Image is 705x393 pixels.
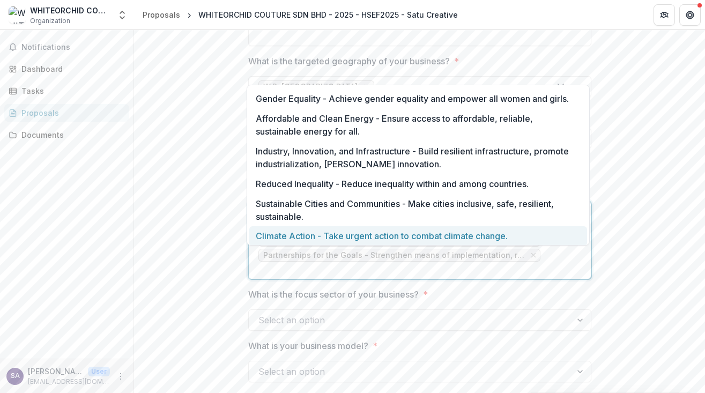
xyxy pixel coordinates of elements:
[138,7,462,23] nav: breadcrumb
[138,7,184,23] a: Proposals
[249,89,587,109] div: Gender Equality - Achieve gender equality and empower all women and girls.
[143,9,180,20] div: Proposals
[28,366,84,377] p: [PERSON_NAME]
[30,5,110,16] div: WHITEORCHID COUTURE SDN BHD
[88,367,110,376] p: User
[21,85,121,97] div: Tasks
[249,226,587,246] div: Climate Action - Take urgent action to combat climate change.
[4,126,129,144] a: Documents
[21,43,125,52] span: Notifications
[198,9,458,20] div: WHITEORCHID COUTURE SDN BHD - 2025 - HSEF2025 - Satu Creative
[28,377,110,387] p: [EMAIL_ADDRESS][DOMAIN_NAME]
[21,63,121,75] div: Dashboard
[263,83,358,92] span: W.P. [GEOGRAPHIC_DATA]
[248,288,419,301] p: What is the focus sector of your business?
[249,109,587,142] div: Affordable and Clean Energy - Ensure access to affordable, reliable, sustainable energy for all.
[11,373,20,380] div: SHARIFAH SALMAH SHARIFF AHMAD
[4,39,129,56] button: Notifications
[552,78,569,95] div: Clear selected options
[4,60,129,78] a: Dashboard
[115,4,130,26] button: Open entity switcher
[21,107,121,118] div: Proposals
[248,55,450,68] p: What is the targeted geography of your business?
[263,251,526,260] span: Partnerships for the Goals - Strengthen means of implementation, revitalize global partnership.
[654,4,675,26] button: Partners
[114,370,127,383] button: More
[249,174,587,194] div: Reduced Inequality - Reduce inequality within and among countries.
[4,82,129,100] a: Tasks
[249,194,587,226] div: Sustainable Cities and Communities - Make cities inclusive, safe, resilient, sustainable.
[9,6,26,24] img: WHITEORCHID COUTURE SDN BHD
[679,4,701,26] button: Get Help
[249,142,587,174] div: Industry, Innovation, and Infrastructure - Build resilient infrastructure, promote industrializat...
[529,250,538,261] div: Remove Partnerships for the Goals - Strengthen means of implementation, revitalize global partner...
[21,129,121,140] div: Documents
[248,339,368,352] p: What is your business model?
[30,16,70,26] span: Organization
[4,104,129,122] a: Proposals
[361,81,372,92] div: Remove W.P. Kuala Lumpur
